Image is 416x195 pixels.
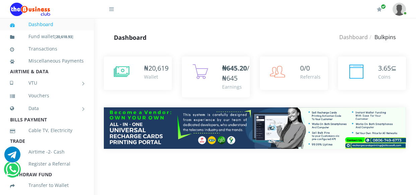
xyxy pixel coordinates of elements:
a: Data [10,100,84,117]
span: 3.65 [378,64,391,73]
a: Dashboard [339,33,368,41]
img: Logo [10,3,50,16]
div: ₦ [144,63,168,73]
a: VTU [10,75,84,91]
div: ⊆ [378,63,397,73]
span: 20,619 [148,64,168,73]
a: Register a Referral [10,156,84,172]
a: Transactions [10,41,84,57]
a: 0/0 Referrals [260,57,328,90]
a: ₦20,619 Wallet [104,57,172,90]
div: Coins [378,73,397,80]
b: 20,618.93 [56,34,72,39]
strong: Dashboard [114,33,146,41]
a: Vouchers [10,88,84,103]
div: Referrals [300,73,321,80]
span: Renew/Upgrade Subscription [381,4,386,9]
i: Renew/Upgrade Subscription [377,7,382,12]
div: Wallet [144,73,168,80]
li: Bulkpins [368,33,396,41]
small: [ ] [55,34,73,39]
a: Fund wallet[20,618.93] [10,29,84,44]
a: Chat for support [4,152,20,163]
a: ₦645.20/₦645 Earnings [182,57,250,97]
a: Airtime -2- Cash [10,144,84,160]
a: Miscellaneous Payments [10,53,84,69]
a: Cable TV, Electricity [10,123,84,138]
span: 0/0 [300,64,310,73]
div: Earnings [222,83,249,90]
img: User [393,3,406,16]
span: /₦645 [222,64,249,83]
a: Transfer to Wallet [10,178,84,193]
a: Dashboard [10,17,84,32]
img: multitenant_rcp.png [104,107,406,149]
b: ₦645.20 [222,64,247,73]
a: Chat for support [6,166,19,177]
